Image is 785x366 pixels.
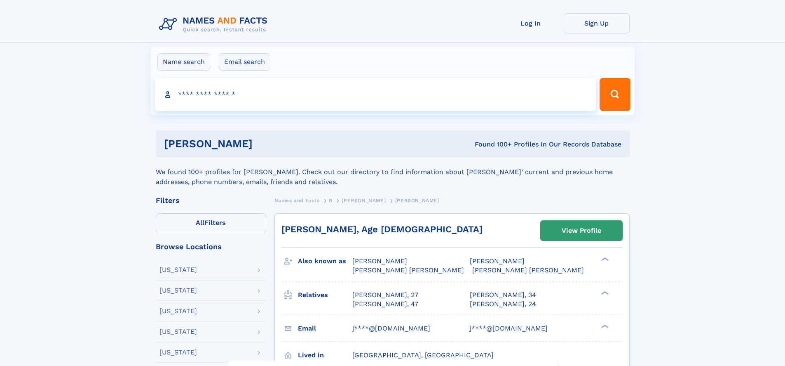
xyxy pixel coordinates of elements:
a: Names and Facts [274,195,320,205]
div: [US_STATE] [159,287,197,294]
div: [US_STATE] [159,267,197,273]
div: [US_STATE] [159,328,197,335]
span: [PERSON_NAME] [470,257,525,265]
h1: [PERSON_NAME] [164,139,364,149]
label: Filters [156,213,266,233]
h3: Relatives [298,288,352,302]
label: Name search [157,53,210,71]
span: [GEOGRAPHIC_DATA], [GEOGRAPHIC_DATA] [352,351,494,359]
div: We found 100+ profiles for [PERSON_NAME]. Check out our directory to find information about [PERS... [156,157,630,187]
div: ❯ [599,290,609,295]
a: [PERSON_NAME], 24 [470,300,536,309]
div: [US_STATE] [159,308,197,314]
a: [PERSON_NAME], 47 [352,300,418,309]
div: ❯ [599,323,609,329]
h3: Also known as [298,254,352,268]
h3: Lived in [298,348,352,362]
div: Browse Locations [156,243,266,250]
div: ❯ [599,257,609,262]
span: [PERSON_NAME] [PERSON_NAME] [352,266,464,274]
a: Sign Up [564,13,630,33]
a: Log In [498,13,564,33]
span: [PERSON_NAME] [352,257,407,265]
a: View Profile [541,221,622,241]
a: [PERSON_NAME], 34 [470,290,536,300]
span: [PERSON_NAME] [395,198,439,203]
a: [PERSON_NAME], 27 [352,290,418,300]
img: Logo Names and Facts [156,13,274,35]
span: R [329,198,333,203]
div: Filters [156,197,266,204]
div: View Profile [562,221,601,240]
span: [PERSON_NAME] [342,198,386,203]
h3: Email [298,321,352,335]
a: R [329,195,333,205]
div: [US_STATE] [159,349,197,356]
button: Search Button [600,78,630,111]
span: All [196,219,204,227]
span: [PERSON_NAME] [PERSON_NAME] [472,266,584,274]
div: Found 100+ Profiles In Our Records Database [363,140,621,149]
label: Email search [219,53,270,71]
input: search input [155,78,596,111]
a: [PERSON_NAME] [342,195,386,205]
a: [PERSON_NAME], Age [DEMOGRAPHIC_DATA] [281,224,483,234]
